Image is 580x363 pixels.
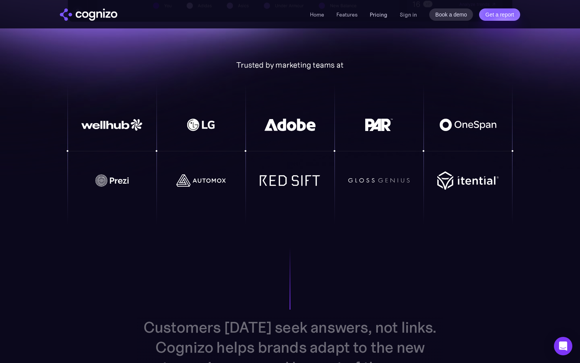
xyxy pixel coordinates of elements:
div: Trusted by marketing teams at [68,60,512,70]
a: Pricing [370,11,387,18]
a: Sign in [400,10,417,19]
a: Get a report [479,8,520,21]
a: home [60,8,117,21]
div: Open Intercom Messenger [554,337,572,355]
a: Features [336,11,358,18]
a: Home [310,11,324,18]
img: cognizo logo [60,8,117,21]
a: Book a demo [429,8,473,21]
